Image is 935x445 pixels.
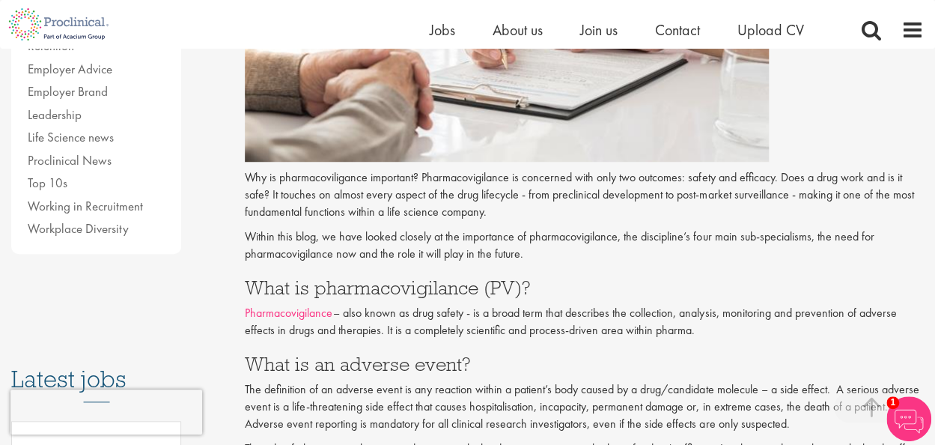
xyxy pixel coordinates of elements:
[580,20,618,40] a: Join us
[655,20,700,40] a: Contact
[245,305,333,321] a: Pharmacovigilance
[28,129,114,145] a: Life Science news
[493,20,543,40] a: About us
[245,354,924,374] h3: What is an adverse event?
[245,381,924,433] p: The definition of an adverse event is any reaction within a patient’s body caused by a drug/candi...
[245,305,924,339] p: – also known as drug safety - is a broad term that describes the collection, analysis, monitoring...
[430,20,455,40] a: Jobs
[28,152,112,169] a: Proclinical News
[886,396,931,441] img: Chatbot
[737,20,804,40] a: Upload CV
[11,329,181,402] h3: Latest jobs
[245,278,924,297] h3: What is pharmacovigilance (PV)?
[28,61,112,77] a: Employer Advice
[10,390,202,435] iframe: reCAPTCHA
[28,83,108,100] a: Employer Brand
[28,220,129,237] a: Workplace Diversity
[886,396,899,409] span: 1
[28,198,143,214] a: Working in Recruitment
[28,175,67,191] a: Top 10s
[245,169,924,221] p: Why is pharmacoviligance important? Pharmacovigilance is concerned with only two outcomes: safety...
[245,228,924,263] p: Within this blog, we have looked closely at the importance of pharmacovigilance, the discipline’s...
[28,106,82,123] a: Leadership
